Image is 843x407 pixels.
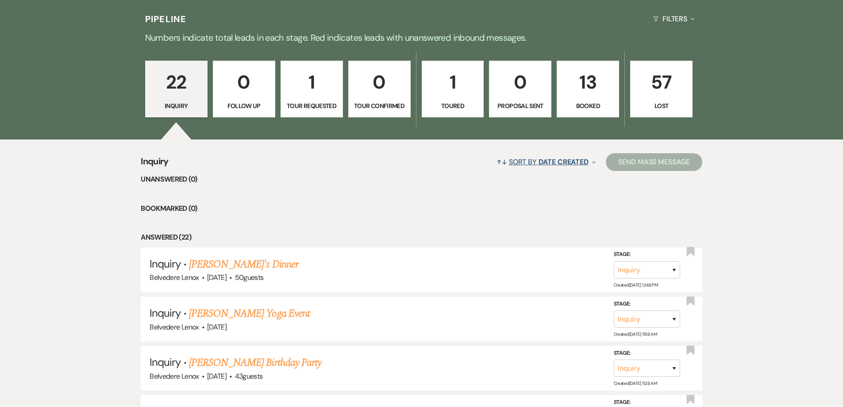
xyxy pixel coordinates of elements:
[630,61,693,117] a: 57Lost
[219,67,269,97] p: 0
[151,67,202,97] p: 22
[614,380,657,386] span: Created: [DATE] 11:28 AM
[606,153,702,171] button: Send Mass Message
[354,101,405,111] p: Tour Confirmed
[493,150,599,174] button: Sort By Date Created
[141,203,702,214] li: Bookmarked (0)
[286,67,337,97] p: 1
[650,7,698,31] button: Filters
[286,101,337,111] p: Tour Requested
[348,61,411,117] a: 0Tour Confirmed
[151,101,202,111] p: Inquiry
[422,61,484,117] a: 1Toured
[189,306,310,322] a: [PERSON_NAME] Yoga Event
[145,61,208,117] a: 22Inquiry
[636,101,687,111] p: Lost
[636,67,687,97] p: 57
[150,322,199,332] span: Belvedere Lenox
[150,306,181,320] span: Inquiry
[495,67,546,97] p: 0
[489,61,551,117] a: 0Proposal Sent
[150,355,181,369] span: Inquiry
[207,322,227,332] span: [DATE]
[614,331,657,337] span: Created: [DATE] 11:58 AM
[495,101,546,111] p: Proposal Sent
[150,257,181,271] span: Inquiry
[562,67,613,97] p: 13
[141,155,169,174] span: Inquiry
[497,157,507,167] span: ↑↓
[614,282,658,288] span: Created: [DATE] 12:48 PM
[150,273,199,282] span: Belvedere Lenox
[103,31,740,45] p: Numbers indicate total leads in each stage. Red indicates leads with unanswered inbound messages.
[189,355,321,371] a: [PERSON_NAME] Birthday Party
[614,250,680,260] label: Stage:
[235,273,264,282] span: 50 guests
[207,273,227,282] span: [DATE]
[189,256,298,272] a: [PERSON_NAME]'s Dinner
[141,174,702,185] li: Unanswered (0)
[427,101,478,111] p: Toured
[213,61,275,117] a: 0Follow Up
[427,67,478,97] p: 1
[281,61,343,117] a: 1Tour Requested
[562,101,613,111] p: Booked
[539,157,589,167] span: Date Created
[557,61,619,117] a: 13Booked
[145,13,187,25] h3: Pipeline
[614,299,680,309] label: Stage:
[219,101,269,111] p: Follow Up
[141,232,702,243] li: Answered (22)
[150,372,199,381] span: Belvedere Lenox
[235,372,263,381] span: 43 guests
[354,67,405,97] p: 0
[614,349,680,358] label: Stage:
[207,372,227,381] span: [DATE]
